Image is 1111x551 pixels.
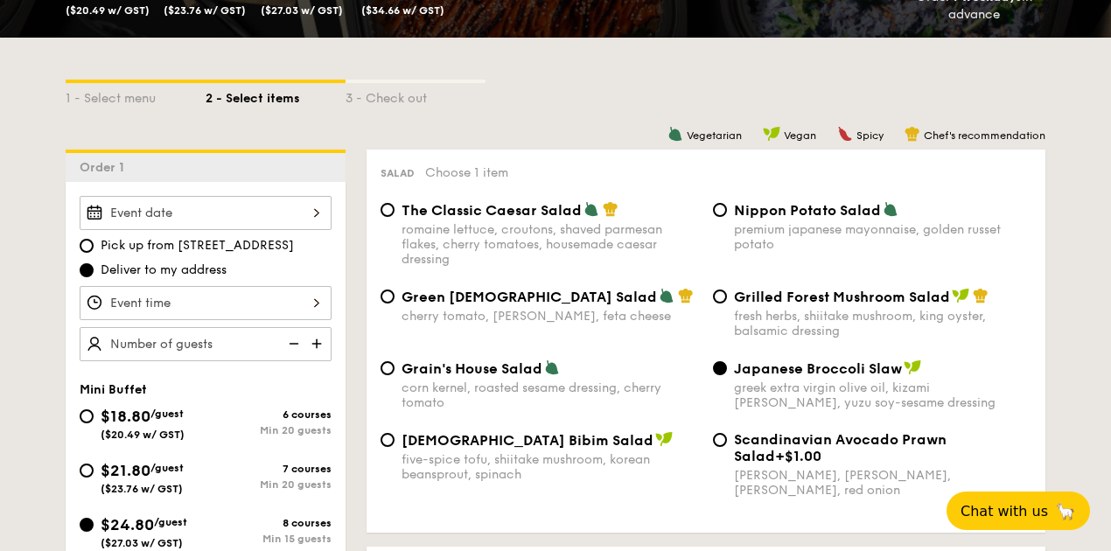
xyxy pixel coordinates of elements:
input: $24.80/guest($27.03 w/ GST)8 coursesMin 15 guests [80,518,94,532]
span: $24.80 [101,515,154,534]
span: Scandinavian Avocado Prawn Salad [734,431,947,464]
span: Green [DEMOGRAPHIC_DATA] Salad [402,289,657,305]
img: icon-vegetarian.fe4039eb.svg [544,359,560,375]
input: Event date [80,196,332,230]
span: /guest [150,408,184,420]
span: Order 1 [80,160,131,175]
div: romaine lettuce, croutons, shaved parmesan flakes, cherry tomatoes, housemade caesar dressing [402,222,699,267]
div: 3 - Check out [346,83,486,108]
div: 2 - Select items [206,83,346,108]
img: icon-chef-hat.a58ddaea.svg [678,288,694,303]
input: $18.80/guest($20.49 w/ GST)6 coursesMin 20 guests [80,409,94,423]
span: Chat with us [961,503,1048,520]
span: Mini Buffet [80,382,147,397]
input: Nippon Potato Saladpremium japanese mayonnaise, golden russet potato [713,203,727,217]
img: icon-vegetarian.fe4039eb.svg [583,201,599,217]
span: +$1.00 [775,448,821,464]
img: icon-add.58712e84.svg [305,327,332,360]
span: Grilled Forest Mushroom Salad [734,289,950,305]
div: Min 20 guests [206,424,332,436]
input: Scandinavian Avocado Prawn Salad+$1.00[PERSON_NAME], [PERSON_NAME], [PERSON_NAME], red onion [713,433,727,447]
div: [PERSON_NAME], [PERSON_NAME], [PERSON_NAME], red onion [734,468,1031,498]
input: Number of guests [80,327,332,361]
span: ($27.03 w/ GST) [261,4,343,17]
span: Salad [381,167,415,179]
button: Chat with us🦙 [947,492,1090,530]
span: /guest [154,516,187,528]
div: fresh herbs, shiitake mushroom, king oyster, balsamic dressing [734,309,1031,338]
span: 🦙 [1055,501,1076,521]
span: Choose 1 item [425,165,508,180]
input: Event time [80,286,332,320]
span: Nippon Potato Salad [734,202,881,219]
img: icon-vegetarian.fe4039eb.svg [659,288,674,303]
div: Min 20 guests [206,478,332,491]
div: premium japanese mayonnaise, golden russet potato [734,222,1031,252]
input: The Classic Caesar Saladromaine lettuce, croutons, shaved parmesan flakes, cherry tomatoes, house... [381,203,395,217]
img: icon-spicy.37a8142b.svg [837,126,853,142]
img: icon-vegetarian.fe4039eb.svg [667,126,683,142]
img: icon-chef-hat.a58ddaea.svg [905,126,920,142]
img: icon-chef-hat.a58ddaea.svg [973,288,989,303]
span: ($34.66 w/ GST) [361,4,444,17]
img: icon-chef-hat.a58ddaea.svg [603,201,618,217]
span: ($23.76 w/ GST) [164,4,246,17]
span: $21.80 [101,461,150,480]
span: ($20.49 w/ GST) [66,4,150,17]
span: Vegan [784,129,816,142]
input: Grilled Forest Mushroom Saladfresh herbs, shiitake mushroom, king oyster, balsamic dressing [713,289,727,303]
span: Vegetarian [687,129,742,142]
span: [DEMOGRAPHIC_DATA] Bibim Salad [402,432,653,449]
span: Grain's House Salad [402,360,542,377]
span: ($20.49 w/ GST) [101,429,185,441]
div: cherry tomato, [PERSON_NAME], feta cheese [402,309,699,324]
span: Chef's recommendation [924,129,1045,142]
div: five-spice tofu, shiitake mushroom, korean beansprout, spinach [402,452,699,482]
input: Grain's House Saladcorn kernel, roasted sesame dressing, cherry tomato [381,361,395,375]
div: 8 courses [206,517,332,529]
img: icon-reduce.1d2dbef1.svg [279,327,305,360]
div: 6 courses [206,408,332,421]
span: Japanese Broccoli Slaw [734,360,902,377]
img: icon-vegan.f8ff3823.svg [763,126,780,142]
span: Deliver to my address [101,262,227,279]
img: icon-vegetarian.fe4039eb.svg [883,201,898,217]
input: Deliver to my address [80,263,94,277]
span: $18.80 [101,407,150,426]
img: icon-vegan.f8ff3823.svg [655,431,673,447]
span: Spicy [856,129,884,142]
span: Pick up from [STREET_ADDRESS] [101,237,294,255]
div: greek extra virgin olive oil, kizami [PERSON_NAME], yuzu soy-sesame dressing [734,380,1031,410]
span: /guest [150,462,184,474]
input: Pick up from [STREET_ADDRESS] [80,239,94,253]
span: ($23.76 w/ GST) [101,483,183,495]
input: Green [DEMOGRAPHIC_DATA] Saladcherry tomato, [PERSON_NAME], feta cheese [381,289,395,303]
img: icon-vegan.f8ff3823.svg [904,359,921,375]
div: corn kernel, roasted sesame dressing, cherry tomato [402,380,699,410]
div: 1 - Select menu [66,83,206,108]
span: The Classic Caesar Salad [402,202,582,219]
div: Min 15 guests [206,533,332,545]
div: 7 courses [206,463,332,475]
input: [DEMOGRAPHIC_DATA] Bibim Saladfive-spice tofu, shiitake mushroom, korean beansprout, spinach [381,433,395,447]
span: ($27.03 w/ GST) [101,537,183,549]
input: Japanese Broccoli Slawgreek extra virgin olive oil, kizami [PERSON_NAME], yuzu soy-sesame dressing [713,361,727,375]
img: icon-vegan.f8ff3823.svg [952,288,969,303]
input: $21.80/guest($23.76 w/ GST)7 coursesMin 20 guests [80,464,94,478]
